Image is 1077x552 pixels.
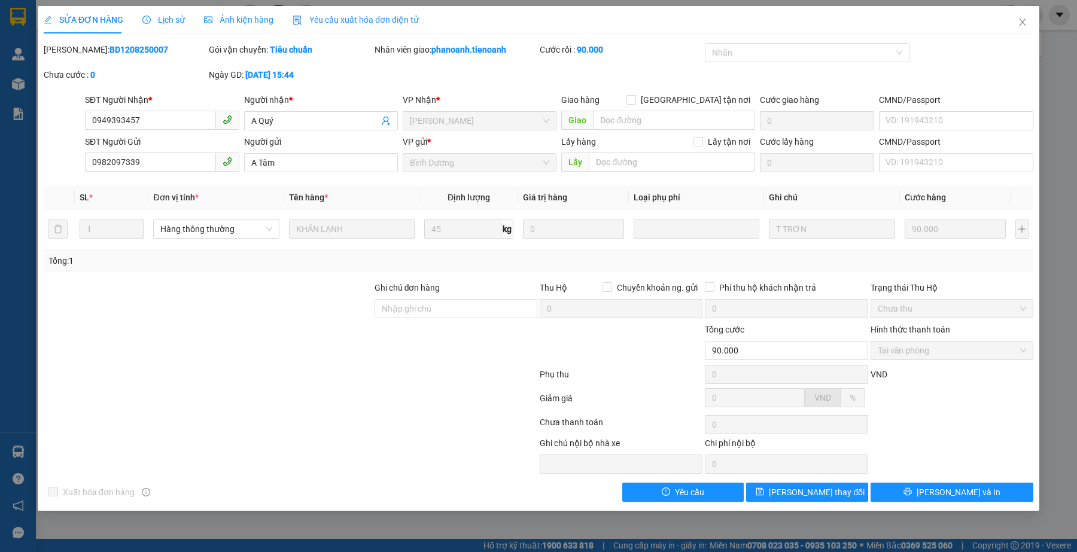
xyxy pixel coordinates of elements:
[769,219,895,239] input: Ghi Chú
[410,154,549,172] span: Bình Dương
[403,95,436,105] span: VP Nhận
[540,437,702,455] div: Ghi chú nội bộ nhà xe
[917,486,1000,499] span: [PERSON_NAME] và In
[58,486,139,499] span: Xuất hóa đơn hàng
[289,219,415,239] input: VD: Bàn, Ghế
[705,325,744,334] span: Tổng cước
[501,219,513,239] span: kg
[879,135,1033,148] div: CMND/Passport
[714,281,821,294] span: Phí thu hộ khách nhận trả
[85,93,239,106] div: SĐT Người Nhận
[561,153,589,172] span: Lấy
[109,45,168,54] b: BD1208250007
[244,93,398,106] div: Người nhận
[289,193,328,202] span: Tên hàng
[905,193,946,202] span: Cước hàng
[142,488,150,496] span: info-circle
[431,45,506,54] b: phanoanh.tienoanh
[381,116,391,126] span: user-add
[293,15,419,25] span: Yêu cầu xuất hóa đơn điện tử
[448,193,490,202] span: Định lượng
[44,43,206,56] div: [PERSON_NAME]:
[375,299,537,318] input: Ghi chú đơn hàng
[48,219,68,239] button: delete
[142,15,185,25] span: Lịch sử
[764,186,899,209] th: Ghi chú
[160,220,272,238] span: Hàng thông thường
[746,483,868,502] button: save[PERSON_NAME] thay đổi
[85,135,239,148] div: SĐT Người Gửi
[223,157,232,166] span: phone
[760,111,874,130] input: Cước giao hàng
[756,487,764,497] span: save
[760,137,814,147] label: Cước lấy hàng
[80,193,89,202] span: SL
[878,341,1026,359] span: Tại văn phòng
[375,283,440,292] label: Ghi chú đơn hàng
[636,93,755,106] span: [GEOGRAPHIC_DATA] tận nơi
[1006,6,1039,39] button: Close
[769,486,865,499] span: [PERSON_NAME] thay đổi
[879,93,1033,106] div: CMND/Passport
[905,219,1006,239] input: 0
[293,16,302,25] img: icon
[44,16,52,24] span: edit
[90,70,95,80] b: 0
[593,111,755,130] input: Dọc đường
[44,15,123,25] span: SỬA ĐƠN HÀNG
[622,483,744,502] button: exclamation-circleYêu cầu
[403,135,556,148] div: VP gửi
[538,392,704,413] div: Giảm giá
[204,15,273,25] span: Ảnh kiện hàng
[523,193,567,202] span: Giá trị hàng
[245,70,294,80] b: [DATE] 15:44
[814,393,831,402] span: VND
[48,254,416,267] div: Tổng: 1
[142,16,151,24] span: clock-circle
[871,483,1033,502] button: printer[PERSON_NAME] và In
[629,186,764,209] th: Loại phụ phí
[561,111,593,130] span: Giao
[871,325,950,334] label: Hình thức thanh toán
[903,487,912,497] span: printer
[1015,219,1029,239] button: plus
[561,137,596,147] span: Lấy hàng
[244,135,398,148] div: Người gửi
[209,68,372,81] div: Ngày GD:
[538,368,704,389] div: Phụ thu
[44,68,206,81] div: Chưa cước :
[209,43,372,56] div: Gói vận chuyển:
[577,45,603,54] b: 90.000
[675,486,704,499] span: Yêu cầu
[153,193,198,202] span: Đơn vị tính
[878,300,1026,318] span: Chưa thu
[538,416,704,437] div: Chưa thanh toán
[540,283,567,292] span: Thu Hộ
[204,16,212,24] span: picture
[589,153,755,172] input: Dọc đường
[871,281,1033,294] div: Trạng thái Thu Hộ
[760,95,819,105] label: Cước giao hàng
[612,281,702,294] span: Chuyển khoản ng. gửi
[540,43,702,56] div: Cước rồi :
[523,219,624,239] input: 0
[375,43,537,56] div: Nhân viên giao:
[561,95,600,105] span: Giao hàng
[270,45,312,54] b: Tiêu chuẩn
[223,115,232,124] span: phone
[705,437,868,455] div: Chi phí nội bộ
[871,370,887,379] span: VND
[1018,17,1027,27] span: close
[410,112,549,130] span: Cư Kuin
[760,153,874,172] input: Cước lấy hàng
[850,393,856,402] span: %
[662,487,670,497] span: exclamation-circle
[703,135,755,148] span: Lấy tận nơi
